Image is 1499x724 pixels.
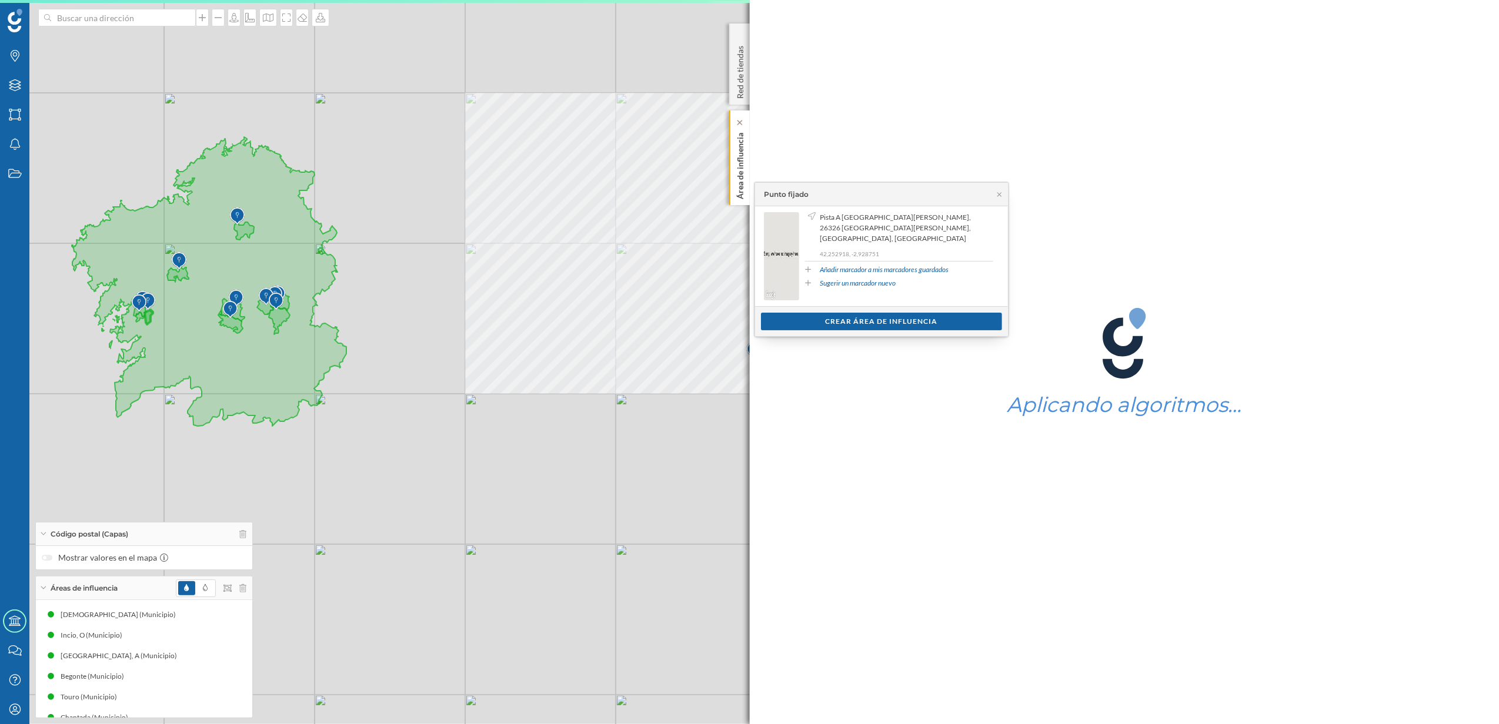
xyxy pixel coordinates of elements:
[734,41,746,99] p: Red de tiendas
[135,288,150,311] img: Marker
[61,609,182,621] div: [DEMOGRAPHIC_DATA] (Municipio)
[747,338,762,362] img: Marker
[229,287,243,310] img: Marker
[820,278,896,289] a: Sugerir un marcador nuevo
[259,285,273,309] img: Marker
[764,189,809,200] div: Punto fijado
[230,205,245,228] img: Marker
[172,249,186,273] img: Marker
[271,283,285,306] img: Marker
[51,529,128,539] span: Código postal (Capas)
[61,671,130,682] div: Begonte (Municipio)
[61,629,128,641] div: Incio, O (Municipio)
[820,250,993,258] p: 42,252918, -2,928751
[61,712,134,723] div: Chantada (Municipio)
[24,8,65,19] span: Soporte
[1007,394,1241,416] h1: Aplicando algoritmos…
[141,290,155,313] img: Marker
[132,291,146,315] img: Marker
[8,9,22,32] img: Geoblink Logo
[269,290,283,313] img: Marker
[61,691,123,703] div: Touro (Municipio)
[764,212,799,300] img: streetview
[51,583,118,594] span: Áreas de influencia
[734,128,746,199] p: Área de influencia
[61,650,183,662] div: [GEOGRAPHIC_DATA], A (Municipio)
[268,283,282,307] img: Marker
[42,552,246,564] label: Mostrar valores en el mapa
[820,212,990,244] span: Pista A [GEOGRAPHIC_DATA][PERSON_NAME], 26326 [GEOGRAPHIC_DATA][PERSON_NAME], [GEOGRAPHIC_DATA], ...
[820,264,949,275] a: Añadir marcador a mis marcadores guardados
[223,298,238,321] img: Marker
